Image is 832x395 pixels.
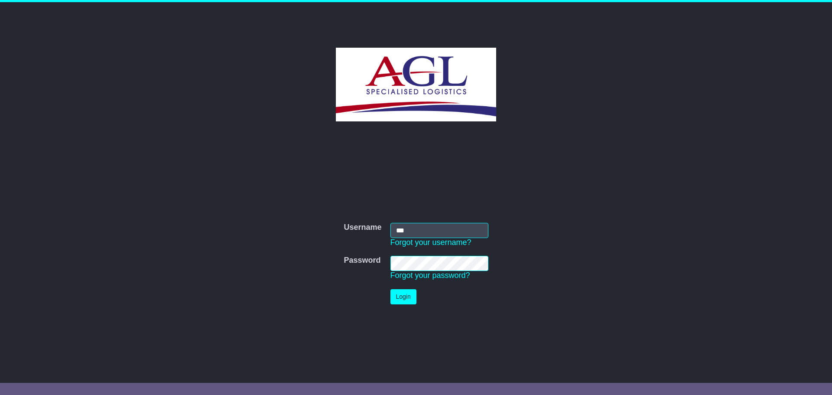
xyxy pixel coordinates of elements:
[344,256,380,265] label: Password
[344,223,381,232] label: Username
[390,271,470,280] a: Forgot your password?
[390,289,416,304] button: Login
[390,238,471,247] a: Forgot your username?
[336,48,496,121] img: AGL SPECIALISED LOGISTICS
